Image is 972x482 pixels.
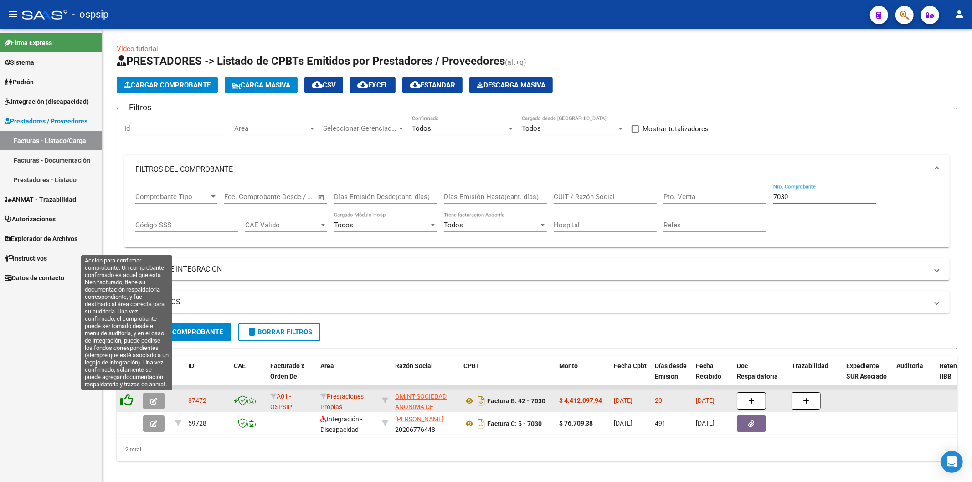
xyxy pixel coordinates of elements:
[391,356,460,396] datatable-header-cell: Razón Social
[267,356,317,396] datatable-header-cell: Facturado x Orden De
[614,397,633,404] span: [DATE]
[460,356,555,396] datatable-header-cell: CPBT
[5,97,89,107] span: Integración (discapacidad)
[188,397,206,404] span: 87472
[463,362,480,369] span: CPBT
[733,356,788,396] datatable-header-cell: Doc Respaldatoria
[124,291,950,313] mat-expansion-panel-header: MAS FILTROS
[614,362,647,369] span: Fecha Cpbt
[232,81,290,89] span: Carga Masiva
[234,362,246,369] span: CAE
[247,328,312,336] span: Borrar Filtros
[72,5,108,25] span: - ospsip
[410,81,455,89] span: Estandar
[655,420,666,427] span: 491
[124,258,950,280] mat-expansion-panel-header: FILTROS DE INTEGRACION
[5,38,52,48] span: Firma Express
[320,415,362,433] span: Integración - Discapacidad
[559,362,578,369] span: Monto
[559,397,602,404] strong: $ 4.412.097,94
[245,221,319,229] span: CAE Válido
[117,77,218,93] button: Cargar Comprobante
[334,221,353,229] span: Todos
[317,356,378,396] datatable-header-cell: Area
[5,57,34,67] span: Sistema
[395,414,456,433] div: 20206776448
[846,362,887,380] span: Expediente SUR Asociado
[696,420,715,427] span: [DATE]
[692,356,733,396] datatable-header-cell: Fecha Recibido
[559,420,593,427] strong: $ 76.709,38
[133,326,144,337] mat-icon: search
[477,81,545,89] span: Descarga Masiva
[124,323,231,341] button: Buscar Comprobante
[655,362,687,380] span: Días desde Emisión
[320,393,364,410] span: Prestaciones Propias
[610,356,651,396] datatable-header-cell: Fecha Cpbt
[655,397,662,404] span: 20
[475,394,487,408] i: Descargar documento
[5,77,34,87] span: Padrón
[320,362,334,369] span: Area
[395,393,447,421] span: OMINT SOCIEDAD ANONIMA DE SERVICIOS
[247,326,257,337] mat-icon: delete
[5,116,87,126] span: Prestadores / Proveedores
[124,155,950,184] mat-expansion-panel-header: FILTROS DEL COMPROBANTE
[505,58,526,67] span: (alt+q)
[323,124,397,133] span: Seleccionar Gerenciador
[555,356,610,396] datatable-header-cell: Monto
[402,77,463,93] button: Estandar
[185,356,230,396] datatable-header-cell: ID
[410,79,421,90] mat-icon: cloud_download
[135,193,209,201] span: Comprobante Tipo
[788,356,843,396] datatable-header-cell: Trazabilidad
[304,77,343,93] button: CSV
[792,362,828,369] span: Trazabilidad
[475,416,487,431] i: Descargar documento
[444,221,463,229] span: Todos
[843,356,893,396] datatable-header-cell: Expediente SUR Asociado
[117,438,957,461] div: 2 total
[357,81,388,89] span: EXCEL
[238,323,320,341] button: Borrar Filtros
[954,9,965,20] mat-icon: person
[395,415,444,423] span: [PERSON_NAME]
[487,397,545,405] strong: Factura B: 42 - 7030
[188,420,206,427] span: 59728
[893,356,936,396] datatable-header-cell: Auditoria
[737,362,778,380] span: Doc Respaldatoria
[896,362,923,369] span: Auditoria
[135,164,928,174] mat-panel-title: FILTROS DEL COMPROBANTE
[651,356,692,396] datatable-header-cell: Días desde Emisión
[133,328,223,336] span: Buscar Comprobante
[5,214,56,224] span: Autorizaciones
[188,362,194,369] span: ID
[696,362,721,380] span: Fecha Recibido
[124,101,156,114] h3: Filtros
[117,45,158,53] a: Video tutorial
[312,81,336,89] span: CSV
[117,55,505,67] span: PRESTADORES -> Listado de CPBTs Emitidos por Prestadores / Proveedores
[5,234,77,244] span: Explorador de Archivos
[135,264,928,274] mat-panel-title: FILTROS DE INTEGRACION
[940,362,969,380] span: Retencion IIBB
[5,195,76,205] span: ANMAT - Trazabilidad
[395,362,433,369] span: Razón Social
[5,273,64,283] span: Datos de contacto
[522,124,541,133] span: Todos
[469,77,553,93] app-download-masive: Descarga masiva de comprobantes (adjuntos)
[350,77,396,93] button: EXCEL
[469,77,553,93] button: Descarga Masiva
[316,192,327,203] button: Open calendar
[225,77,298,93] button: Carga Masiva
[487,420,542,427] strong: Factura C: 5 - 7030
[270,393,292,410] span: A01 - OSPSIP
[124,184,950,248] div: FILTROS DEL COMPROBANTE
[270,362,304,380] span: Facturado x Orden De
[224,193,254,201] input: Start date
[262,193,306,201] input: End date
[395,391,456,410] div: 30550245309
[5,253,47,263] span: Instructivos
[941,451,963,473] div: Open Intercom Messenger
[696,397,715,404] span: [DATE]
